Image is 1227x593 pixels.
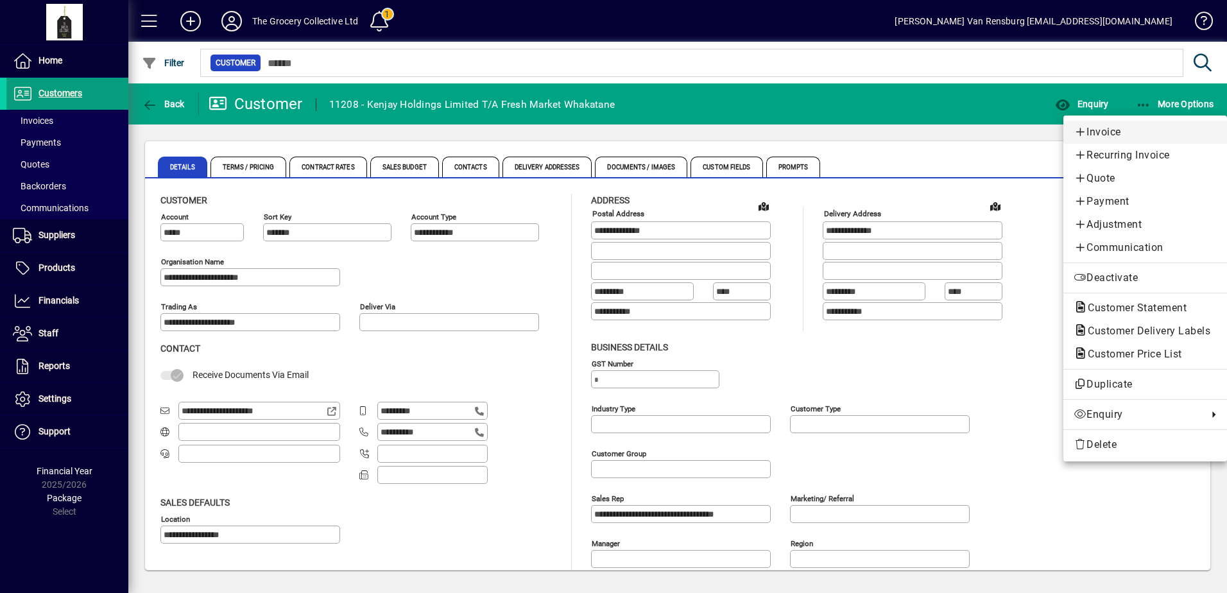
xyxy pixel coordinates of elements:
[1074,270,1217,286] span: Deactivate
[1074,377,1217,392] span: Duplicate
[1074,125,1217,140] span: Invoice
[1074,348,1188,360] span: Customer Price List
[1063,266,1227,289] button: Deactivate customer
[1074,171,1217,186] span: Quote
[1074,407,1201,422] span: Enquiry
[1074,217,1217,232] span: Adjustment
[1074,194,1217,209] span: Payment
[1074,437,1217,452] span: Delete
[1074,325,1217,337] span: Customer Delivery Labels
[1074,302,1193,314] span: Customer Statement
[1074,240,1217,255] span: Communication
[1074,148,1217,163] span: Recurring Invoice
